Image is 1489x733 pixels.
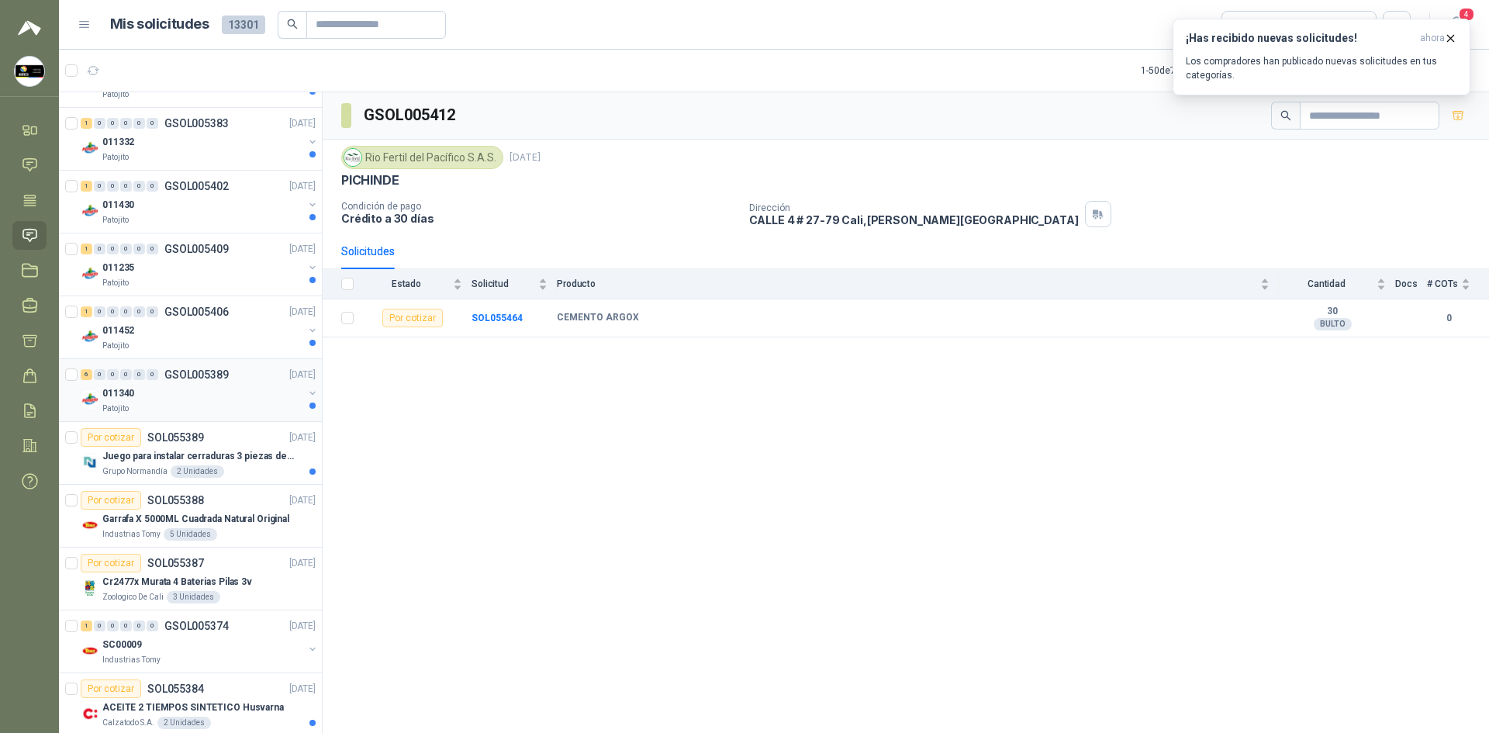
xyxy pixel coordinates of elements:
th: Producto [557,269,1279,299]
div: 5 Unidades [164,528,217,541]
div: 0 [107,244,119,254]
button: ¡Has recibido nuevas solicitudes!ahora Los compradores han publicado nuevas solicitudes en tus ca... [1173,19,1470,95]
p: Calzatodo S.A. [102,717,154,729]
img: Company Logo [81,390,99,409]
div: 0 [133,621,145,631]
img: Company Logo [81,641,99,660]
p: [DATE] [289,368,316,382]
div: 1 [81,244,92,254]
p: [DATE] [289,242,316,257]
p: [DATE] [289,556,316,571]
span: Solicitud [472,278,535,289]
div: 0 [107,369,119,380]
span: search [1280,110,1291,121]
p: Patojito [102,340,129,352]
p: [DATE] [289,493,316,508]
div: 0 [120,369,132,380]
b: 30 [1279,306,1386,318]
p: 011332 [102,135,134,150]
p: GSOL005383 [164,118,229,129]
a: SOL055464 [472,313,523,323]
img: Company Logo [81,704,99,723]
img: Company Logo [81,516,99,534]
div: Por cotizar [81,679,141,698]
p: [DATE] [289,682,316,697]
img: Company Logo [81,139,99,157]
img: Company Logo [81,265,99,283]
p: Patojito [102,88,129,101]
a: 1 0 0 0 0 0 GSOL005402[DATE] Company Logo011430Patojito [81,177,319,226]
p: SOL055389 [147,432,204,443]
h3: GSOL005412 [364,103,458,127]
p: Crédito a 30 días [341,212,737,225]
p: SC00009 [102,638,142,652]
p: Grupo Normandía [102,465,168,478]
div: 0 [94,118,105,129]
p: Los compradores han publicado nuevas solicitudes en tus categorías. [1186,54,1457,82]
p: Condición de pago [341,201,737,212]
p: 011430 [102,198,134,213]
button: 4 [1442,11,1470,39]
p: 011340 [102,386,134,401]
div: 1 [81,118,92,129]
div: 2 Unidades [171,465,224,478]
p: Patojito [102,277,129,289]
p: Industrias Tomy [102,528,161,541]
th: Estado [363,269,472,299]
div: 0 [120,306,132,317]
span: search [287,19,298,29]
div: 1 [81,306,92,317]
div: 0 [133,306,145,317]
p: GSOL005402 [164,181,229,192]
div: Por cotizar [81,554,141,572]
div: 0 [120,621,132,631]
a: 6 0 0 0 0 0 GSOL005389[DATE] Company Logo011340Patojito [81,365,319,415]
p: Patojito [102,214,129,226]
p: GSOL005406 [164,306,229,317]
a: Por cotizarSOL055387[DATE] Company LogoCr2477x Murata 4 Baterias Pilas 3vZoologico De Cali3 Unidades [59,548,322,610]
div: 0 [94,306,105,317]
div: 1 [81,621,92,631]
p: [DATE] [289,179,316,194]
div: 0 [94,621,105,631]
p: [DATE] [510,150,541,165]
p: ACEITE 2 TIEMPOS SINTETICO Husvarna [102,700,284,715]
div: 0 [133,369,145,380]
h3: ¡Has recibido nuevas solicitudes! [1186,32,1414,45]
div: 0 [147,181,158,192]
div: 0 [133,181,145,192]
span: 4 [1458,7,1475,22]
b: 0 [1427,311,1470,326]
img: Company Logo [344,149,361,166]
div: 0 [147,118,158,129]
img: Logo peakr [18,19,41,37]
p: SOL055387 [147,558,204,569]
p: Dirección [749,202,1079,213]
div: 0 [107,621,119,631]
span: Producto [557,278,1257,289]
p: Juego para instalar cerraduras 3 piezas de acero al carbono - Pretul [102,449,295,464]
div: 0 [147,244,158,254]
p: Zoologico De Cali [102,591,164,603]
div: 3 Unidades [167,591,220,603]
div: Solicitudes [341,243,395,260]
img: Company Logo [81,327,99,346]
p: 011235 [102,261,134,275]
div: 0 [120,181,132,192]
img: Company Logo [15,57,44,86]
a: Por cotizarSOL055388[DATE] Company LogoGarrafa X 5000ML Cuadrada Natural OriginalIndustrias Tomy5... [59,485,322,548]
a: 1 0 0 0 0 0 GSOL005406[DATE] Company Logo011452Patojito [81,303,319,352]
div: 0 [133,118,145,129]
img: Company Logo [81,453,99,472]
span: Estado [363,278,450,289]
div: BULTO [1314,318,1352,330]
p: PICHINDE [341,172,399,188]
div: 1 - 50 de 7925 [1141,58,1242,83]
th: Docs [1395,269,1427,299]
p: GSOL005389 [164,369,229,380]
span: ahora [1420,32,1445,45]
div: 0 [147,369,158,380]
p: 011452 [102,323,134,338]
p: SOL055388 [147,495,204,506]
